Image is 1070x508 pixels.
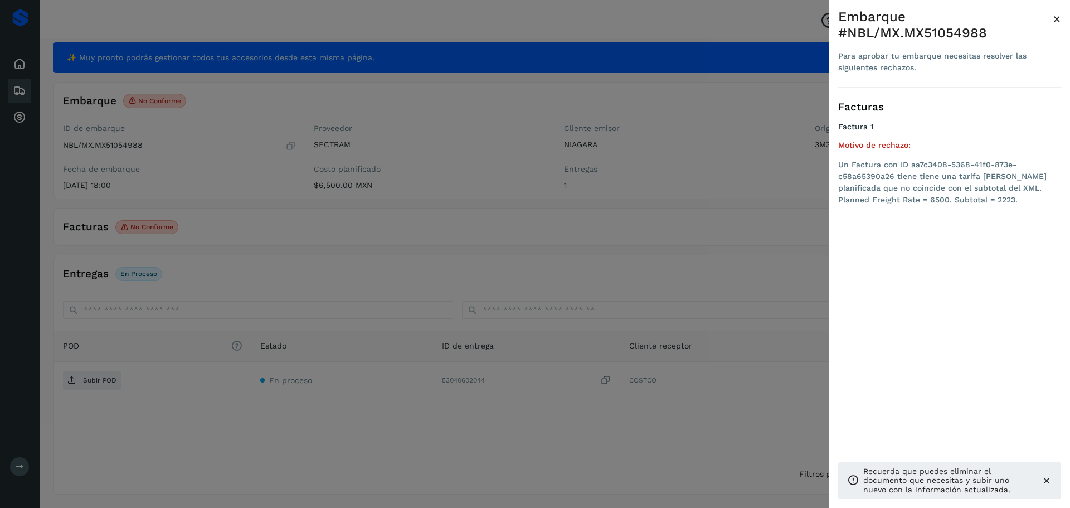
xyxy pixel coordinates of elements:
[863,467,1032,495] p: Recuerda que puedes eliminar el documento que necesitas y subir uno nuevo con la información actu...
[838,122,1061,132] h4: Factura 1
[838,101,1061,114] h3: Facturas
[838,159,1061,206] li: Un Factura con ID aa7c3408-5368-41f0-873e-c58a65390a26 tiene tiene una tarifa [PERSON_NAME] plani...
[838,141,1061,150] h5: Motivo de rechazo:
[1053,11,1061,27] span: ×
[1053,9,1061,29] button: Close
[838,50,1053,74] div: Para aprobar tu embarque necesitas resolver las siguientes rechazos.
[838,9,1053,41] div: Embarque #NBL/MX.MX51054988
